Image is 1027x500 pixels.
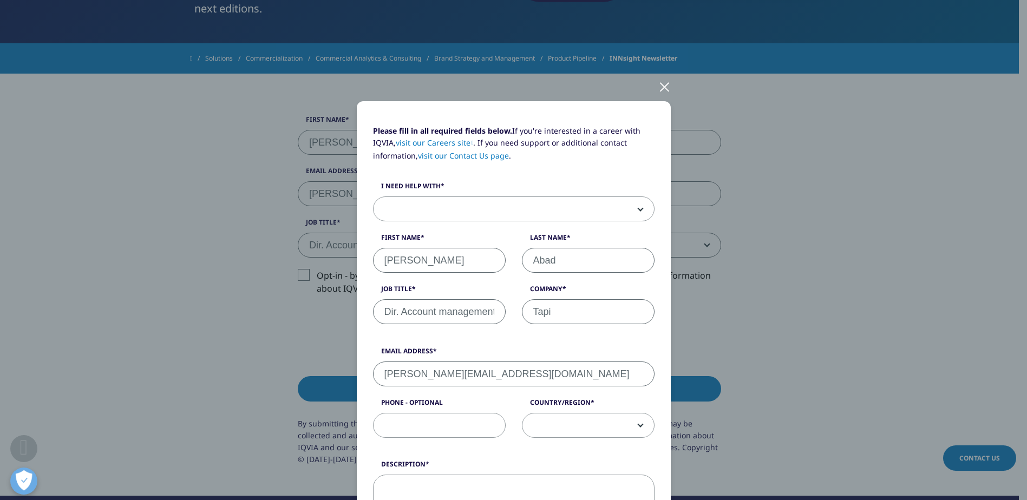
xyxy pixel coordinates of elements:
label: Last Name [522,233,655,248]
button: Open Preferences [10,468,37,495]
a: visit our Contact Us page [418,150,509,161]
p: If you're interested in a career with IQVIA, . If you need support or additional contact informat... [373,125,655,170]
strong: Please fill in all required fields below. [373,126,512,136]
a: visit our Careers site [396,137,474,148]
label: Company [522,284,655,299]
label: Description [373,459,655,475]
label: Email Address [373,346,655,361]
label: Phone - Optional [373,398,506,413]
label: First Name [373,233,506,248]
label: I need help with [373,181,655,196]
label: Country/Region [522,398,655,413]
label: Job Title [373,284,506,299]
